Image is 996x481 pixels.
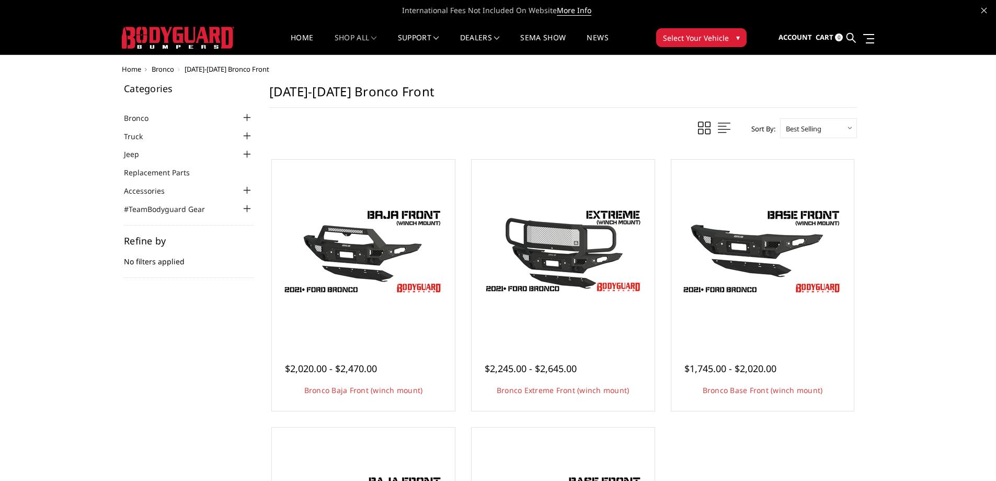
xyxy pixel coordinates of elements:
span: $2,020.00 - $2,470.00 [285,362,377,375]
a: Cart 0 [816,24,843,52]
a: Support [398,34,439,54]
span: [DATE]-[DATE] Bronco Front [185,64,269,74]
span: ▾ [736,32,740,43]
a: Bronco [124,113,162,124]
a: Account [779,24,812,52]
div: No filters applied [124,236,254,278]
h1: [DATE]-[DATE] Bronco Front [269,84,857,108]
span: Select Your Vehicle [663,32,729,43]
a: Accessories [124,185,178,196]
a: shop all [335,34,377,54]
button: Select Your Vehicle [656,28,747,47]
a: Dealers [460,34,500,54]
h5: Refine by [124,236,254,245]
h5: Categories [124,84,254,93]
img: BODYGUARD BUMPERS [122,27,234,49]
a: More Info [557,5,591,16]
span: 0 [835,33,843,41]
a: Bronco [152,64,174,74]
span: $1,745.00 - $2,020.00 [684,362,776,375]
a: Truck [124,131,156,142]
a: Freedom Series - Bronco Base Front Bumper Bronco Base Front (winch mount) [674,162,852,340]
a: SEMA Show [520,34,566,54]
a: Replacement Parts [124,167,203,178]
a: Bronco Baja Front (winch mount) [304,385,423,395]
a: Bronco Base Front (winch mount) [703,385,823,395]
a: Jeep [124,149,152,160]
a: Home [291,34,313,54]
a: Bodyguard Ford Bronco Bronco Baja Front (winch mount) [274,162,452,340]
span: Account [779,32,812,42]
span: $2,245.00 - $2,645.00 [485,362,577,375]
a: Bronco Extreme Front (winch mount) Bronco Extreme Front (winch mount) [474,162,652,340]
a: News [587,34,608,54]
a: Bronco Extreme Front (winch mount) [497,385,629,395]
label: Sort By: [746,121,775,137]
a: Home [122,64,141,74]
a: #TeamBodyguard Gear [124,204,218,215]
span: Cart [816,32,833,42]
